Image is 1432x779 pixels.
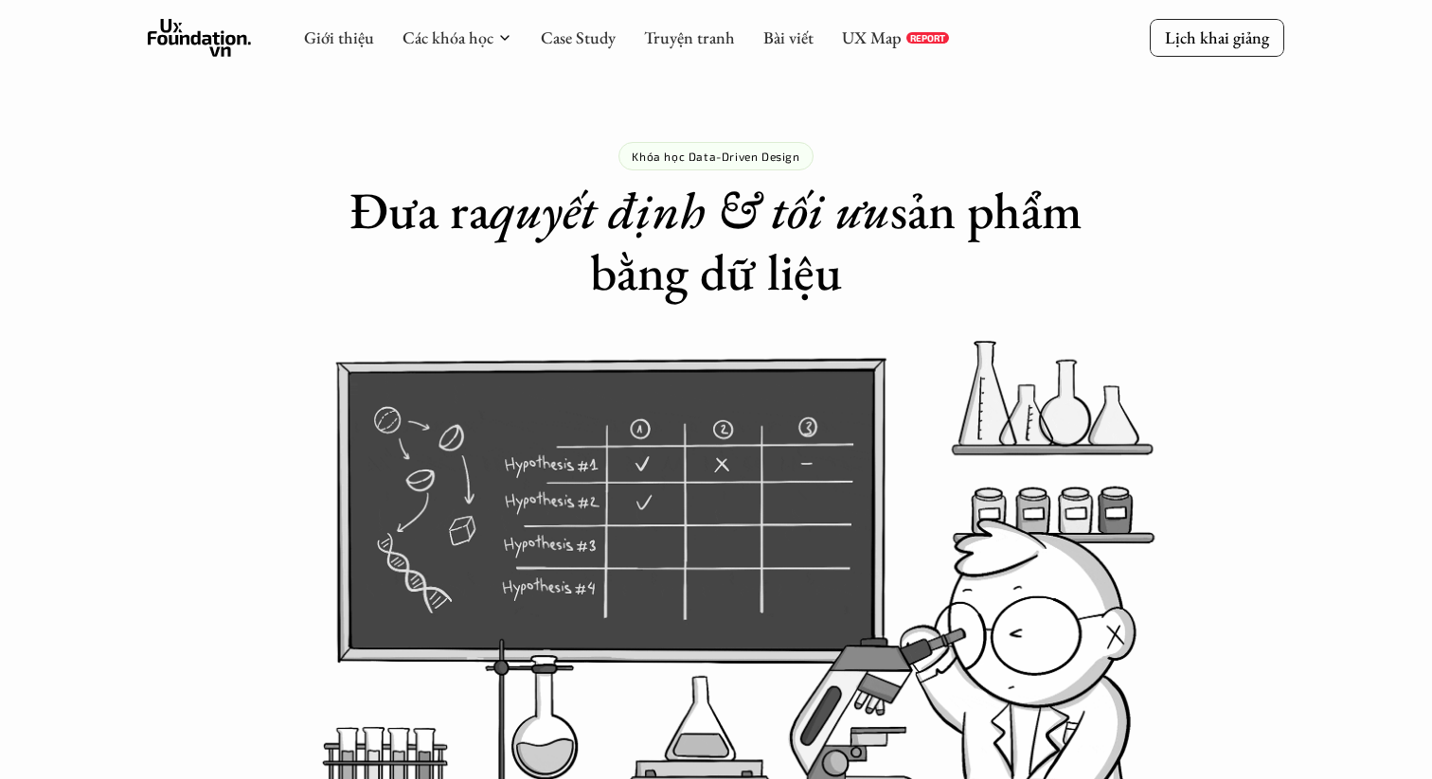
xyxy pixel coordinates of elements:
[763,27,814,48] a: Bài viết
[304,27,374,48] a: Giới thiệu
[910,32,945,44] p: REPORT
[1150,19,1284,56] a: Lịch khai giảng
[344,180,1088,303] h1: Đưa ra sản phẩm bằng dữ liệu
[842,27,902,48] a: UX Map
[644,27,735,48] a: Truyện tranh
[490,177,890,243] em: quyết định & tối ưu
[403,27,493,48] a: Các khóa học
[1165,27,1269,48] p: Lịch khai giảng
[632,150,799,163] p: Khóa học Data-Driven Design
[541,27,616,48] a: Case Study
